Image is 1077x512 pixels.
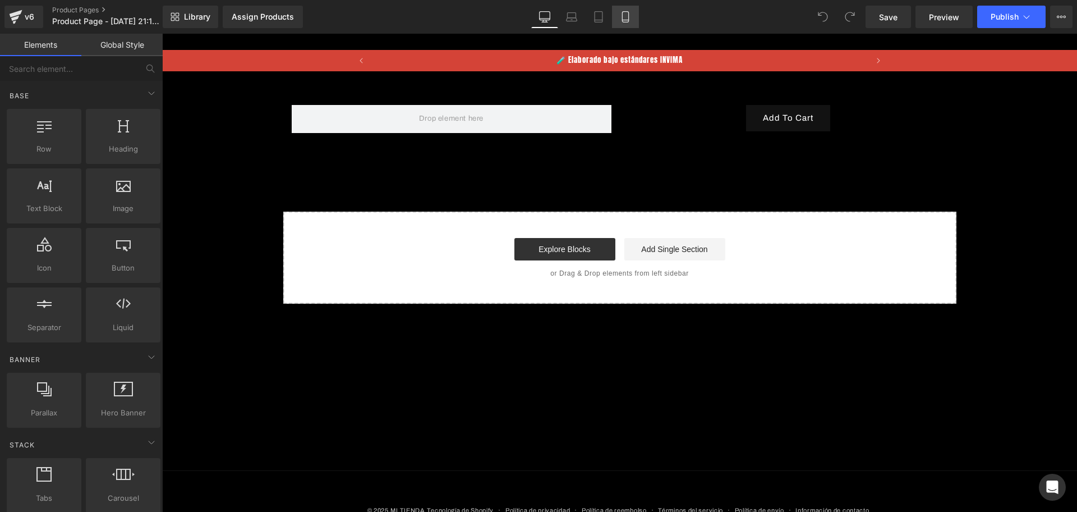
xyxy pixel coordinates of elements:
[531,6,558,28] a: Desktop
[187,16,211,38] button: Anuncio anterior
[612,6,639,28] a: Mobile
[205,473,263,480] small: © 2025,
[496,472,561,482] a: Términos del servicio
[1050,6,1073,28] button: More
[633,472,707,482] a: Información de contacto
[10,203,78,214] span: Text Block
[584,71,668,98] button: Add To Cart
[462,204,563,227] a: Add Single Section
[977,6,1046,28] button: Publish
[10,262,78,274] span: Icon
[211,16,704,38] div: Anuncio
[8,440,36,450] span: Stack
[991,12,1019,21] span: Publish
[352,204,453,227] a: Explore Blocks
[89,407,157,419] span: Hero Banner
[10,322,78,333] span: Separator
[558,6,585,28] a: Laptop
[211,16,704,38] div: 1 de 4
[89,492,157,504] span: Carousel
[228,473,263,480] a: MI TIENDA
[139,236,776,244] p: or Drag & Drop elements from left sidebar
[89,322,157,333] span: Liquid
[585,6,612,28] a: Tablet
[89,262,157,274] span: Button
[929,11,959,23] span: Preview
[81,34,163,56] a: Global Style
[184,12,210,22] span: Library
[22,10,36,24] div: v6
[704,16,729,38] button: Anuncio siguiente
[839,6,861,28] button: Redo
[10,407,78,419] span: Parallax
[195,16,720,38] slideshow-component: Barra de anuncios
[1039,474,1066,501] div: Open Intercom Messenger
[10,492,78,504] span: Tabs
[52,6,181,15] a: Product Pages
[10,143,78,155] span: Row
[394,21,521,31] span: 🧪 Elaborado bajo estándares INVIMA
[265,473,332,480] a: Tecnología de Shopify
[8,354,42,365] span: Banner
[4,6,43,28] a: v6
[915,6,973,28] a: Preview
[343,472,408,482] a: Política de privacidad
[89,203,157,214] span: Image
[812,6,834,28] button: Undo
[163,6,218,28] a: New Library
[420,472,485,482] a: Política de reembolso
[89,143,157,155] span: Heading
[232,12,294,21] div: Assign Products
[8,90,30,101] span: Base
[52,17,160,26] span: Product Page - [DATE] 21:12:39
[879,11,897,23] span: Save
[573,472,622,482] a: Política de envío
